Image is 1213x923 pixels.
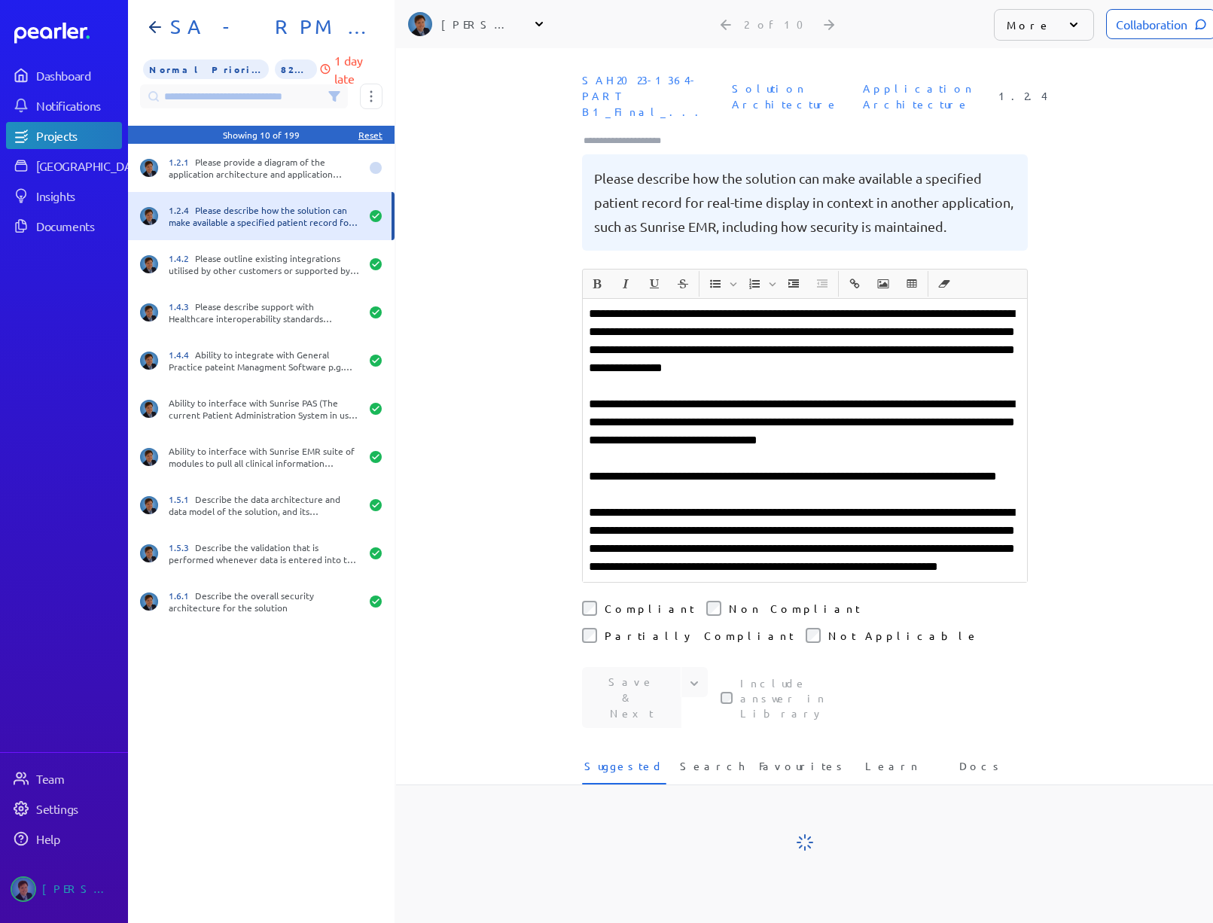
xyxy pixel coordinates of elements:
div: Ability to interface with Sunrise PAS (The current Patient Administration System in use at [GEOGR... [169,397,360,421]
pre: Please describe how the solution can make available a specified patient record for real-time disp... [594,166,1016,239]
input: This checkbox controls whether your answer will be included in the Answer Library for future use [721,692,733,704]
img: Sam Blight [140,303,158,321]
img: Sam Blight [11,876,36,902]
p: 1 day late [334,51,382,87]
a: Team [6,765,122,792]
span: 1.6.1 [169,589,195,602]
div: Please describe support with Healthcare interoperability standards (HL7/FHIR) and format of data ... [169,300,360,324]
button: Underline [642,271,667,297]
div: [PERSON_NAME] [441,17,517,32]
a: Dashboard [14,23,122,44]
button: Insert Unordered List [703,271,728,297]
label: Partially Compliant [605,628,794,643]
img: Sam Blight [140,592,158,611]
img: Sam Blight [140,448,158,466]
span: Underline [641,271,668,297]
div: [GEOGRAPHIC_DATA] [36,158,148,173]
div: Team [36,771,120,786]
button: Insert Image [870,271,896,297]
div: Please describe how the solution can make available a specified patient record for real-time disp... [169,204,360,228]
img: Sam Blight [140,159,158,177]
div: Describe the data architecture and data model of the solution, and its components, at a high-level [169,493,360,517]
img: Sam Blight [140,400,158,418]
a: Help [6,825,122,852]
span: Insert Unordered List [702,271,739,297]
button: Insert Ordered List [742,271,767,297]
span: 1.2.1 [169,156,195,168]
label: Non Compliant [729,601,860,616]
button: Strike through [670,271,696,297]
span: Increase Indent [780,271,807,297]
span: Reference Number: 1.2.4 [992,82,1053,110]
span: Suggested [584,758,664,783]
img: Sam Blight [140,496,158,514]
span: Favourites [759,758,847,783]
span: Insert Ordered List [741,271,779,297]
input: Type here to add tags [582,133,675,148]
span: Italic [612,271,639,297]
img: Sam Blight [140,207,158,225]
a: Sam Blight's photo[PERSON_NAME] [6,870,122,908]
button: Insert link [842,271,867,297]
span: Insert link [841,271,868,297]
button: Italic [613,271,639,297]
span: 1.4.4 [169,349,195,361]
span: Clear Formatting [931,271,958,297]
label: Not Applicable [828,628,979,643]
span: Insert Image [870,271,897,297]
a: Projects [6,122,122,149]
div: 2 of 10 [744,17,812,31]
span: Search [680,758,745,783]
span: Section: Application Architecture [857,75,980,118]
h1: SA - RPM - Part B1 [164,15,370,39]
a: Settings [6,795,122,822]
span: 1.5.1 [169,493,195,505]
img: Sam Blight [140,352,158,370]
span: 1.2.4 [169,204,195,216]
div: Help [36,831,120,846]
span: Docs [959,758,1004,783]
div: Notifications [36,98,120,113]
span: 82% of Questions Completed [275,59,317,79]
div: Describe the overall security architecture for the solution [169,589,360,614]
img: Sam Blight [140,255,158,273]
label: This checkbox controls whether your answer will be included in the Answer Library for future use [740,675,868,720]
span: Sheet: Solution Architecture [726,75,845,118]
a: Notifications [6,92,122,119]
a: [GEOGRAPHIC_DATA] [6,152,122,179]
span: Bold [584,271,611,297]
div: [PERSON_NAME] [42,876,117,902]
span: Strike through [669,271,696,297]
img: Sam Blight [140,544,158,562]
button: Increase Indent [781,271,806,297]
div: Reset [358,129,382,141]
div: Projects [36,128,120,143]
span: 1.4.3 [169,300,195,312]
span: Priority [143,59,269,79]
span: Learn [865,758,920,783]
span: Document: SAH2023-1364-PART B1_Final_Alcidion response.xlsx [576,66,714,126]
div: Dashboard [36,68,120,83]
div: Insights [36,188,120,203]
p: More [1007,17,1051,32]
label: Compliant [605,601,694,616]
div: Ability to integrate with General Practice pateint Managment Software p.g. Best Practice medical ... [169,349,360,373]
div: Please outline existing integrations utilised by other customers or supported by the solution to ... [169,252,360,276]
img: Sam Blight [408,12,432,36]
a: Insights [6,182,122,209]
a: Documents [6,212,122,239]
button: Bold [584,271,610,297]
span: 1.5.3 [169,541,195,553]
button: Clear Formatting [931,271,957,297]
span: Insert table [898,271,925,297]
a: Dashboard [6,62,122,89]
span: 1.4.2 [169,252,195,264]
span: Decrease Indent [809,271,836,297]
div: Showing 10 of 199 [223,129,300,141]
div: Please provide a diagram of the application architecture and application components with supporti... [169,156,360,180]
div: Ability to interface with Sunrise EMR suite of modules to pull all clinical information (unidirec... [169,445,360,469]
div: Settings [36,801,120,816]
div: Describe the validation that is performed whenever data is entered into the solution, in order to... [169,541,360,565]
button: Insert table [899,271,925,297]
div: Documents [36,218,120,233]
